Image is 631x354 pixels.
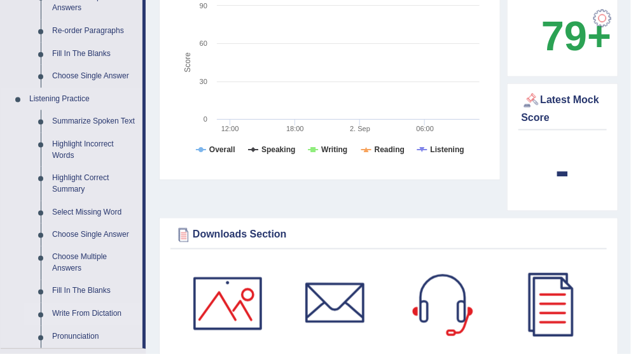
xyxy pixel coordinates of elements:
[431,145,464,154] tspan: Listening
[46,326,142,349] a: Pronunciation
[417,125,434,132] text: 06:00
[46,110,142,133] a: Summarize Spoken Text
[200,2,207,10] text: 90
[46,201,142,224] a: Select Missing Word
[46,43,142,66] a: Fill In The Blanks
[221,125,239,132] text: 12:00
[350,125,370,132] tspan: 2. Sep
[46,223,142,246] a: Choose Single Answer
[286,125,304,132] text: 18:00
[46,280,142,303] a: Fill In The Blanks
[261,145,295,154] tspan: Speaking
[46,303,142,326] a: Write From Dictation
[204,115,207,123] text: 0
[46,246,142,280] a: Choose Multiple Answers
[200,39,207,47] text: 60
[46,133,142,167] a: Highlight Incorrect Words
[200,78,207,85] text: 30
[46,167,142,201] a: Highlight Correct Summary
[46,20,142,43] a: Re-order Paragraphs
[375,145,405,154] tspan: Reading
[522,91,604,125] div: Latest Mock Score
[209,145,235,154] tspan: Overall
[321,145,347,154] tspan: Writing
[46,65,142,88] a: Choose Single Answer
[541,13,611,59] b: 79+
[174,225,604,244] div: Downloads Section
[24,88,142,111] a: Listening Practice
[183,52,192,73] tspan: Score
[555,147,569,194] b: -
